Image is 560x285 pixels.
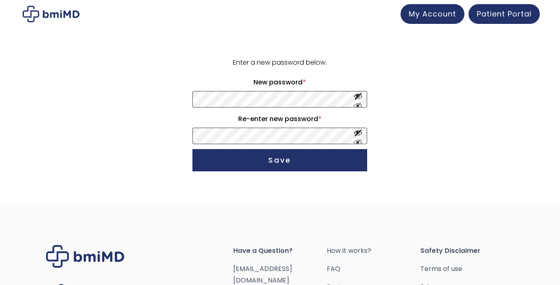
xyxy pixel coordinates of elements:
span: Safety Disclaimer [420,245,514,257]
span: Have a Question? [233,245,327,257]
a: [EMAIL_ADDRESS][DOMAIN_NAME] [233,264,292,285]
span: Patient Portal [477,9,532,19]
a: FAQ [327,263,420,275]
button: Save [192,149,367,171]
img: My account [23,6,80,22]
a: Patient Portal [469,4,540,24]
img: Brand Logo [46,245,124,268]
a: How it works? [327,245,420,257]
a: My Account [401,4,464,24]
p: Enter a new password below. [191,57,368,68]
a: Terms of use [420,263,514,275]
button: Show password [354,92,363,107]
label: Re-enter new password [192,112,367,126]
label: New password [192,76,367,89]
button: Show password [354,128,363,144]
span: My Account [409,9,456,19]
